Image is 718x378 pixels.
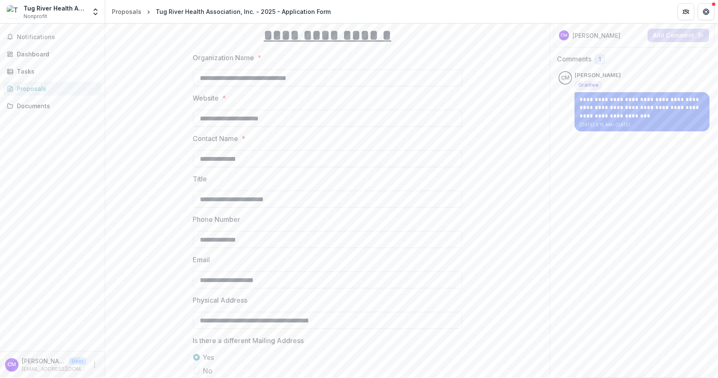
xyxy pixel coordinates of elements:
[193,255,210,265] p: Email
[561,33,567,37] div: Cheryl Mitchem
[3,82,101,96] a: Proposals
[193,133,238,144] p: Contact Name
[90,3,101,20] button: Open entity switcher
[678,3,694,20] button: Partners
[109,5,334,18] nav: breadcrumb
[193,335,304,346] p: Is there a different Mailing Address
[17,84,95,93] div: Proposals
[575,71,621,80] p: [PERSON_NAME]
[112,7,141,16] div: Proposals
[8,362,16,367] div: Cheryl Mitchem
[561,75,570,81] div: Cheryl Mitchem
[90,360,100,370] button: More
[203,366,213,376] span: No
[22,357,66,365] p: [PERSON_NAME]
[572,31,620,40] p: [PERSON_NAME]
[557,55,591,63] h2: Comments
[17,67,95,76] div: Tasks
[580,122,705,128] p: [DATE] 9:15 AM • [DATE]
[17,101,95,110] div: Documents
[24,13,47,20] span: Nonprofit
[17,50,95,59] div: Dashboard
[599,56,601,63] span: 1
[193,214,241,224] p: Phone Number
[193,174,207,184] p: Title
[109,5,145,18] a: Proposals
[156,7,331,16] div: Tug River Health Association, Inc. - 2025 - Application Form
[193,295,248,305] p: Physical Address
[22,365,86,373] p: [EMAIL_ADDRESS][DOMAIN_NAME]
[203,352,215,362] span: Yes
[698,3,715,20] button: Get Help
[24,4,86,13] div: Tug River Health Association, Inc.
[193,93,219,103] p: Website
[193,53,254,63] p: Organization Name
[648,29,709,42] button: Add Comment
[69,357,86,365] p: User
[17,34,98,41] span: Notifications
[578,82,599,88] span: Grantee
[3,30,101,44] button: Notifications
[3,47,101,61] a: Dashboard
[7,5,20,19] img: Tug River Health Association, Inc.
[3,64,101,78] a: Tasks
[3,99,101,113] a: Documents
